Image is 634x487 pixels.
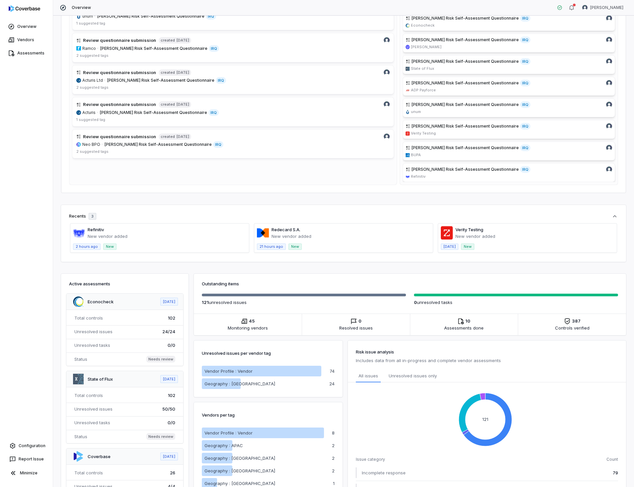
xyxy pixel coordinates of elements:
span: 387 [572,318,581,325]
img: Verity Billson avatar [384,101,390,107]
img: Verity Billson avatar [606,123,612,129]
a: [PERSON_NAME] Risk Self-Assessment QuestionnaireIRQVerity Billson avatarzoominfo.com/c/verity-ser... [403,120,615,139]
span: 0 [358,318,361,325]
img: Verity Billson avatar [606,166,612,172]
h3: Risk issue analysis [356,348,618,355]
span: [PERSON_NAME] Risk Self-Assessment Questionnaire [412,167,519,172]
button: Report Issue [3,453,50,465]
span: [DATE] [176,38,189,43]
span: Acturis Ltd [82,78,103,83]
span: unum [82,14,93,19]
span: IRQ [520,37,530,43]
span: IRQ [520,166,530,173]
a: Verity Billson avatarReview questionnaire submissioncreated[DATE]unum.comunum·[PERSON_NAME] Risk ... [72,1,394,31]
h4: Review questionnaire submission [83,69,156,76]
span: Controls verified [555,325,590,331]
h4: Review questionnaire submission [83,134,156,140]
span: 121 [202,300,209,305]
p: Unresolved issues per vendor tag [202,348,271,358]
span: [PERSON_NAME] Risk Self-Assessment Questionnaire [412,80,519,86]
a: Coverbase [88,454,111,459]
a: Verity Billson avatarReview questionnaire submissioncreated[DATE]acturis.comActuris Ltd·[PERSON_N... [72,65,394,95]
img: Verity Billson avatar [582,5,588,10]
img: Verity Billson avatar [384,134,390,140]
p: Geography : [GEOGRAPHIC_DATA] [204,480,275,487]
span: Monitoring vendors [228,325,268,331]
span: [PERSON_NAME] Risk Self-Assessment Questionnaire [412,145,519,150]
button: Verity Billson avatar[PERSON_NAME] [578,3,627,13]
span: IRQ [520,15,530,22]
img: logo-D7KZi-bG.svg [9,5,40,12]
h3: Outstanding items [202,280,618,287]
span: 0 [414,300,417,305]
span: IRQ [216,77,226,84]
h4: Review questionnaire submission [83,37,156,44]
img: Verity Billson avatar [606,102,612,108]
span: [PERSON_NAME] Risk Self-Assessment Questionnaire [412,59,519,64]
span: IRQ [520,123,530,130]
span: Issue category [356,457,385,462]
span: IRQ [208,109,219,116]
span: [PERSON_NAME] Risk Self-Assessment Questionnaire [100,110,207,115]
h4: Review questionnaire submission [83,101,156,108]
a: Econocheck [88,299,114,304]
a: Verity Billson avatarReview questionnaire submissioncreated[DATE]acturis.comActuris·[PERSON_NAME]... [72,97,394,127]
p: Geography : APAC [204,442,243,449]
span: IRQ [520,145,530,151]
p: Geography : [GEOGRAPHIC_DATA] [204,380,275,387]
p: Includes data from all in-progress and complete vendor assessments [356,356,618,364]
a: [PERSON_NAME] Risk Self-Assessment QuestionnaireIRQVerity Billson avatarlseg.com/en/data-analytic... [403,163,615,182]
span: [PERSON_NAME] Risk Self-Assessment Questionnaire [412,102,519,107]
a: Verity Testing [455,227,483,232]
p: 2 [332,443,335,448]
p: 8 [332,431,335,435]
span: created [161,134,175,139]
span: · [97,110,98,115]
img: Verity Billson avatar [606,15,612,21]
span: · [97,46,98,51]
span: [PERSON_NAME] Risk Self-Assessment Questionnaire [105,142,212,147]
a: Redecard S.A. [272,227,300,232]
span: · [104,78,105,83]
p: Geography : [GEOGRAPHIC_DATA] [204,455,275,461]
span: [DATE] [176,70,189,75]
div: Recents [69,213,96,220]
h3: Active assessments [69,280,181,287]
p: 24 [329,382,335,386]
span: Incomplete response [362,469,406,476]
span: [DATE] [176,102,189,107]
span: 1 suggested tag [76,21,105,26]
span: IRQ [520,58,530,65]
a: [PERSON_NAME] Risk Self-Assessment QuestionnaireIRQVerity Billson avatareconocheck.comEconocheck [403,12,615,31]
span: All issues [358,372,378,379]
a: [PERSON_NAME] Risk Self-Assessment QuestionnaireIRQVerity Billson avatarsykes.com[PERSON_NAME] [403,34,615,52]
a: [PERSON_NAME] Risk Self-Assessment QuestionnaireIRQVerity Billson avatarunum.comunum [403,98,615,117]
span: IRQ [206,13,216,20]
span: created [161,70,175,75]
span: 2 suggested tags [76,85,109,90]
span: 2 suggested tags [76,149,109,154]
a: Configuration [3,440,50,452]
button: Minimize [3,466,50,480]
a: [PERSON_NAME] Risk Self-Assessment QuestionnaireIRQVerity Billson avataradp.comADP Payforce [403,77,615,96]
span: Econocheck [411,23,435,28]
a: Verity Billson avatarReview questionnaire submissioncreated[DATE]ramco.comRamco·[PERSON_NAME] Ris... [72,33,394,62]
span: Resolved issues [339,325,373,331]
button: Recents3 [69,213,618,220]
span: · [94,14,95,19]
img: Verity Billson avatar [384,69,390,75]
span: Assessments done [444,325,484,331]
span: created [161,38,175,43]
a: [PERSON_NAME] Risk Self-Assessment QuestionnaireIRQVerity Billson avatarbupa.comBUPA [403,142,615,160]
p: unresolved issue s [202,299,406,306]
span: created [161,102,175,107]
a: Overview [1,21,51,33]
span: IRQ [520,80,530,86]
span: 1 suggested tag [76,117,105,122]
p: Vendor Profile : Vendor [204,430,253,436]
span: 79 [613,469,618,476]
a: Assessments [1,47,51,59]
p: Vendor Profile : Vendor [204,368,253,374]
span: Overview [72,5,91,10]
p: 2 [332,469,335,473]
